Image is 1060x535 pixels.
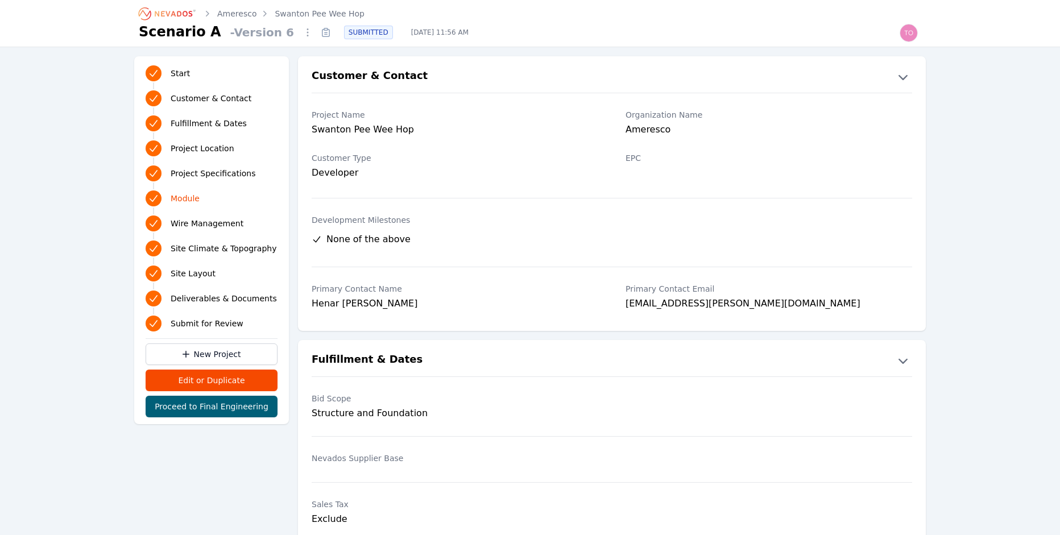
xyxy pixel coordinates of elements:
[217,8,256,19] a: Ameresco
[146,396,278,417] button: Proceed to Final Engineering
[312,214,912,226] label: Development Milestones
[171,318,243,329] span: Submit for Review
[146,370,278,391] button: Edit or Duplicate
[312,351,423,370] h2: Fulfillment & Dates
[298,351,926,370] button: Fulfillment & Dates
[171,68,190,79] span: Start
[298,68,926,86] button: Customer & Contact
[146,343,278,365] a: New Project
[312,109,598,121] label: Project Name
[171,243,276,254] span: Site Climate & Topography
[312,283,598,295] label: Primary Contact Name
[312,407,598,420] div: Structure and Foundation
[146,63,278,334] nav: Progress
[900,24,918,42] img: todd.padezanin@nevados.solar
[344,26,393,39] div: SUBMITTED
[312,123,598,139] div: Swanton Pee Wee Hop
[312,393,598,404] label: Bid Scope
[626,109,912,121] label: Organization Name
[312,166,598,180] div: Developer
[626,152,912,164] label: EPC
[171,218,243,229] span: Wire Management
[171,293,277,304] span: Deliverables & Documents
[312,512,598,526] div: Exclude
[312,297,598,313] div: Henar [PERSON_NAME]
[171,118,247,129] span: Fulfillment & Dates
[171,193,200,204] span: Module
[171,268,216,279] span: Site Layout
[312,453,598,464] label: Nevados Supplier Base
[139,5,365,23] nav: Breadcrumb
[312,152,598,164] label: Customer Type
[402,28,478,37] span: [DATE] 11:56 AM
[626,123,912,139] div: Ameresco
[171,93,251,104] span: Customer & Contact
[312,499,598,510] label: Sales Tax
[312,68,428,86] h2: Customer & Contact
[171,168,256,179] span: Project Specifications
[226,24,299,40] span: - Version 6
[626,297,912,313] div: [EMAIL_ADDRESS][PERSON_NAME][DOMAIN_NAME]
[626,283,912,295] label: Primary Contact Email
[139,23,221,41] h1: Scenario A
[275,8,364,19] a: Swanton Pee Wee Hop
[326,233,411,246] span: None of the above
[171,143,234,154] span: Project Location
